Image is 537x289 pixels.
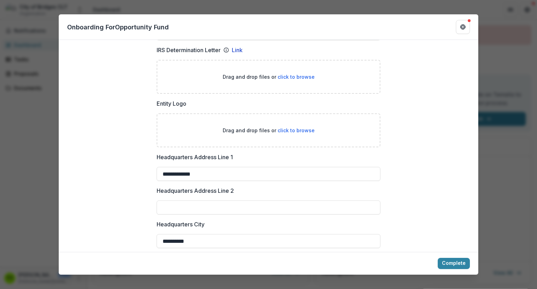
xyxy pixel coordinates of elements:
p: Entity Logo [157,99,186,108]
button: Get Help [456,20,470,34]
p: IRS Determination Letter [157,46,221,54]
a: Link [232,46,243,54]
p: Drag and drop files or [223,73,315,80]
p: Headquarters Address Line 1 [157,153,233,161]
p: Headquarters City [157,220,205,228]
button: Complete [438,258,470,269]
span: click to browse [278,127,315,133]
p: Drag and drop files or [223,127,315,134]
p: Headquarters Address Line 2 [157,186,234,195]
span: click to browse [278,74,315,80]
p: Onboarding For Opportunity Fund [67,22,169,32]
